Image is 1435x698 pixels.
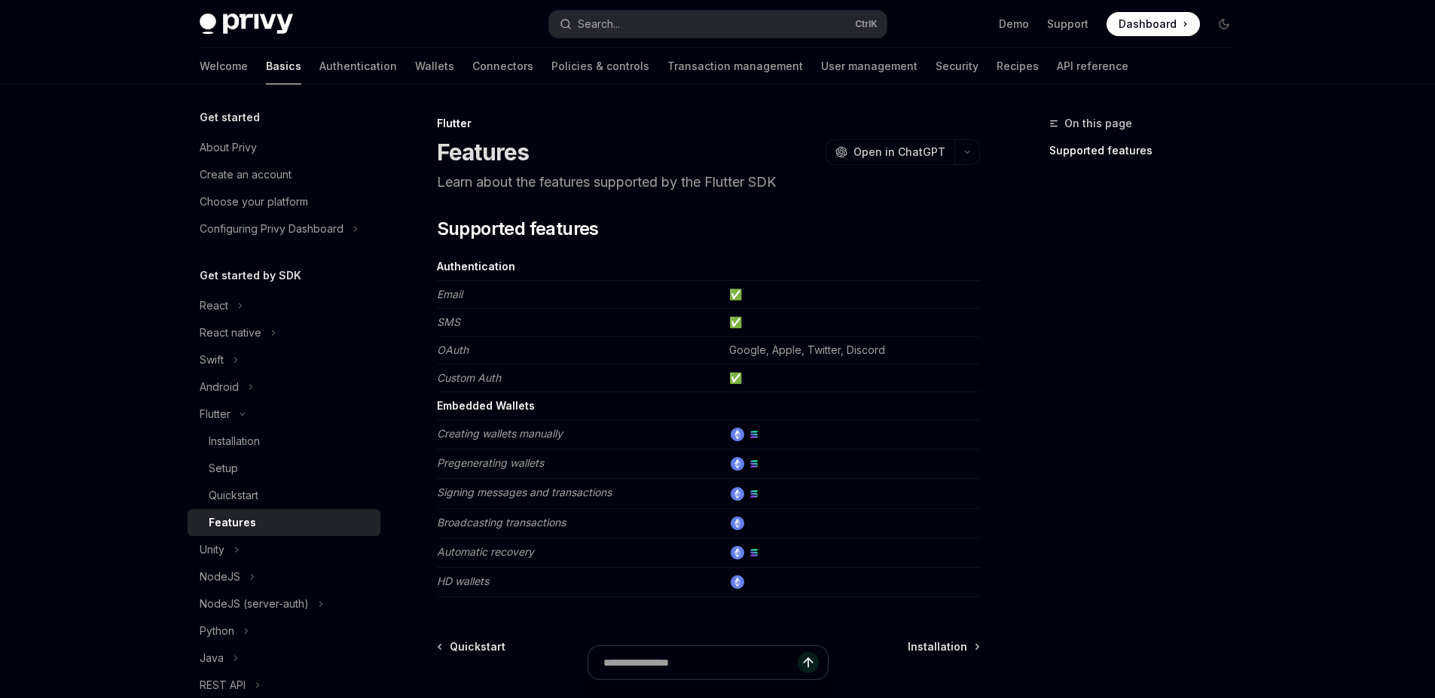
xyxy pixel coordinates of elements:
[200,297,228,315] div: React
[188,401,380,428] button: Flutter
[209,432,260,450] div: Installation
[437,116,980,131] div: Flutter
[723,337,980,364] td: Google, Apple, Twitter, Discord
[188,215,380,242] button: Configuring Privy Dashboard
[936,48,979,84] a: Security
[437,545,534,558] em: Automatic recovery
[551,48,649,84] a: Policies & controls
[200,108,260,126] h5: Get started
[908,639,967,654] span: Installation
[437,315,460,328] em: SMS
[1047,17,1088,32] a: Support
[200,676,246,694] div: REST API
[437,575,489,587] em: HD wallets
[798,652,819,673] button: Send message
[200,622,234,640] div: Python
[200,378,239,396] div: Android
[200,267,301,285] h5: Get started by SDK
[731,428,744,441] img: ethereum.png
[999,17,1029,32] a: Demo
[437,427,563,440] em: Creating wallets manually
[437,217,599,241] span: Supported features
[200,324,261,342] div: React native
[266,48,301,84] a: Basics
[731,546,744,559] img: ethereum.png
[200,568,240,586] div: NodeJS
[319,48,397,84] a: Authentication
[188,161,380,188] a: Create an account
[853,145,945,160] span: Open in ChatGPT
[188,590,380,617] button: NodeJS (server-auth)
[438,639,505,654] a: Quickstart
[188,563,380,590] button: NodeJS
[200,193,308,211] div: Choose your platform
[908,639,979,654] a: Installation
[826,139,954,165] button: Open in ChatGPT
[188,617,380,645] button: Python
[747,546,761,559] img: solana.png
[188,509,380,536] a: Features
[415,48,454,84] a: Wallets
[578,15,620,33] div: Search...
[437,288,463,300] em: Email
[188,134,380,161] a: About Privy
[209,514,256,532] div: Features
[437,371,501,384] em: Custom Auth
[437,456,544,469] em: Pregenerating wallets
[1049,139,1248,163] a: Supported features
[200,541,224,559] div: Unity
[200,166,292,184] div: Create an account
[747,457,761,471] img: solana.png
[188,292,380,319] button: React
[667,48,803,84] a: Transaction management
[188,319,380,346] button: React native
[723,309,980,337] td: ✅
[723,281,980,309] td: ✅
[188,428,380,455] a: Installation
[200,220,343,238] div: Configuring Privy Dashboard
[603,646,798,679] input: Ask a question...
[731,517,744,530] img: ethereum.png
[209,486,258,504] div: Quickstart
[437,486,612,498] em: Signing messages and transactions
[731,457,744,471] img: ethereum.png
[188,455,380,482] a: Setup
[747,428,761,441] img: solana.png
[549,11,887,38] button: Search...CtrlK
[437,172,980,193] p: Learn about the features supported by the Flutter SDK
[200,14,293,35] img: dark logo
[437,139,530,166] h1: Features
[437,343,469,356] em: OAuth
[188,536,380,563] button: Unity
[747,487,761,501] img: solana.png
[188,645,380,672] button: Java
[472,48,533,84] a: Connectors
[437,399,535,412] strong: Embedded Wallets
[200,139,257,157] div: About Privy
[200,351,224,369] div: Swift
[723,364,980,392] td: ✅
[1119,17,1177,32] span: Dashboard
[1107,12,1200,36] a: Dashboard
[997,48,1039,84] a: Recipes
[209,459,238,477] div: Setup
[450,639,505,654] span: Quickstart
[188,482,380,509] a: Quickstart
[731,575,744,589] img: ethereum.png
[188,346,380,373] button: Swift
[1212,12,1236,36] button: Toggle dark mode
[1057,48,1128,84] a: API reference
[1064,114,1132,133] span: On this page
[200,48,248,84] a: Welcome
[188,188,380,215] a: Choose your platform
[437,516,566,529] em: Broadcasting transactions
[188,373,380,401] button: Android
[731,487,744,501] img: ethereum.png
[200,595,309,613] div: NodeJS (server-auth)
[855,18,878,30] span: Ctrl K
[821,48,917,84] a: User management
[200,405,231,423] div: Flutter
[437,260,515,273] strong: Authentication
[200,649,224,667] div: Java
